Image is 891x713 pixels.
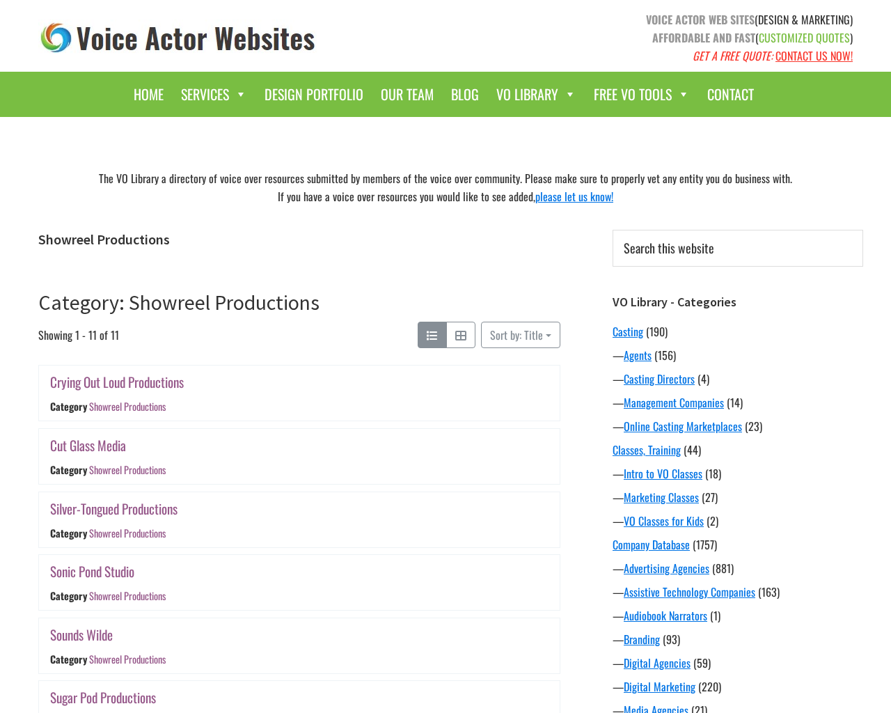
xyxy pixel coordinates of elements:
[613,323,643,340] a: Casting
[624,512,704,529] a: VO Classes for Kids
[38,289,320,315] a: Category: Showreel Productions
[705,465,721,482] span: (18)
[697,370,709,387] span: (4)
[613,295,863,310] h3: VO Library - Categories
[646,11,755,28] strong: VOICE ACTOR WEB SITES
[489,79,583,110] a: VO Library
[775,47,853,64] a: CONTACT US NOW!
[693,536,717,553] span: (1757)
[50,625,113,645] a: Sounds Wilde
[613,631,863,648] div: —
[38,322,119,348] span: Showing 1 - 11 of 11
[38,19,318,56] img: voice_actor_websites_logo
[624,560,709,577] a: Advertising Agencies
[758,583,780,600] span: (163)
[624,607,707,624] a: Audiobook Narrators
[707,512,718,529] span: (2)
[174,79,254,110] a: Services
[613,536,690,553] a: Company Database
[613,512,863,529] div: —
[652,29,755,46] strong: AFFORDABLE AND FAST
[28,166,863,209] div: The VO Library a directory of voice over resources submitted by members of the voice over communi...
[613,560,863,577] div: —
[50,526,87,540] div: Category
[693,655,711,671] span: (59)
[702,489,718,506] span: (27)
[50,372,184,392] a: Crying Out Loud Productions
[613,607,863,624] div: —
[50,588,87,603] div: Category
[700,79,761,110] a: Contact
[663,631,680,648] span: (93)
[535,188,613,205] a: please let us know!
[624,631,660,648] a: Branding
[624,583,755,600] a: Assistive Technology Companies
[624,418,742,434] a: Online Casting Marketplaces
[38,231,560,248] h1: Showreel Productions
[654,347,676,363] span: (156)
[712,560,734,577] span: (881)
[613,465,863,482] div: —
[624,489,699,506] a: Marketing Classes
[613,370,863,387] div: —
[745,418,762,434] span: (23)
[50,435,126,455] a: Cut Glass Media
[613,418,863,434] div: —
[50,561,134,581] a: Sonic Pond Studio
[613,583,863,600] div: —
[613,655,863,671] div: —
[624,394,724,411] a: Management Companies
[587,79,697,110] a: Free VO Tools
[624,465,702,482] a: Intro to VO Classes
[444,79,486,110] a: Blog
[613,441,681,458] a: Classes, Training
[481,322,560,348] button: Sort by: Title
[684,441,701,458] span: (44)
[624,370,695,387] a: Casting Directors
[456,10,853,65] p: (DESIGN & MARKETING) ( )
[624,347,652,363] a: Agents
[646,323,668,340] span: (190)
[89,526,166,540] a: Showreel Productions
[50,499,178,519] a: Silver-Tongued Productions
[727,394,743,411] span: (14)
[89,652,166,666] a: Showreel Productions
[89,400,166,414] a: Showreel Productions
[624,678,695,695] a: Digital Marketing
[50,400,87,414] div: Category
[613,394,863,411] div: —
[693,47,773,64] em: GET A FREE QUOTE:
[374,79,441,110] a: Our Team
[50,652,87,666] div: Category
[710,607,720,624] span: (1)
[613,230,863,267] input: Search this website
[50,462,87,477] div: Category
[50,687,156,707] a: Sugar Pod Productions
[759,29,850,46] span: CUSTOMIZED QUOTES
[698,678,721,695] span: (220)
[624,655,691,671] a: Digital Agencies
[89,462,166,477] a: Showreel Productions
[613,678,863,695] div: —
[613,489,863,506] div: —
[258,79,370,110] a: Design Portfolio
[613,347,863,363] div: —
[127,79,171,110] a: Home
[89,588,166,603] a: Showreel Productions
